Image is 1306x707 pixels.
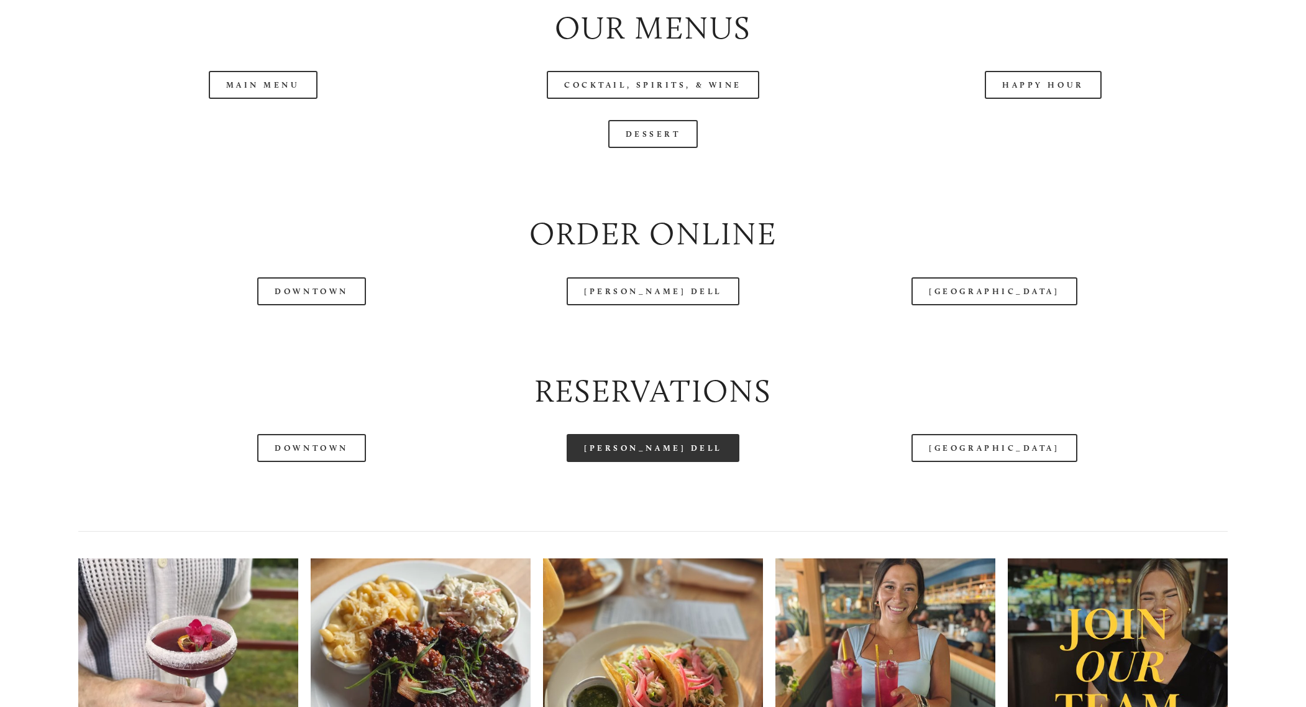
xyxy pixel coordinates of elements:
a: [PERSON_NAME] Dell [567,434,739,462]
a: [GEOGRAPHIC_DATA] [911,434,1077,462]
a: Downtown [257,434,365,462]
a: Downtown [257,277,365,305]
a: [PERSON_NAME] Dell [567,277,739,305]
a: [GEOGRAPHIC_DATA] [911,277,1077,305]
a: Dessert [608,120,698,148]
h2: Reservations [78,369,1228,413]
h2: Order Online [78,211,1228,256]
